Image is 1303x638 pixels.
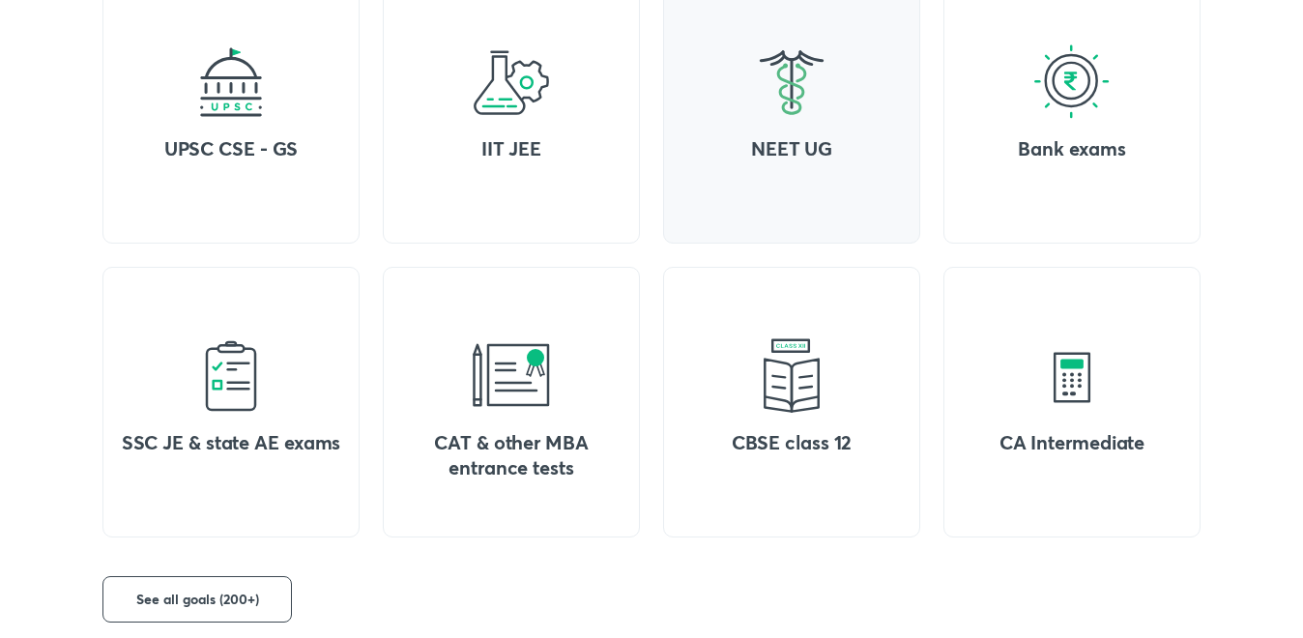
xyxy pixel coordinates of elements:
h4: Bank exams [959,136,1185,161]
button: See all goals (200+) [102,576,292,623]
img: goal-icon [1033,43,1111,121]
h4: CAT & other MBA entrance tests [398,430,624,480]
h4: CA Intermediate [959,430,1185,455]
h4: UPSC CSE - GS [118,136,344,161]
h4: NEET UG [679,136,905,161]
h4: IIT JEE [398,136,624,161]
img: goal-icon [753,43,830,121]
span: See all goals (200+) [136,590,259,609]
img: goal-icon [473,337,550,415]
img: goal-icon [192,43,270,121]
img: goal-icon [473,43,550,121]
h4: SSC JE & state AE exams [118,430,344,455]
h4: CBSE class 12 [679,430,905,455]
img: goal-icon [192,337,270,415]
img: goal-icon [753,337,830,415]
img: goal-icon [1033,337,1111,415]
